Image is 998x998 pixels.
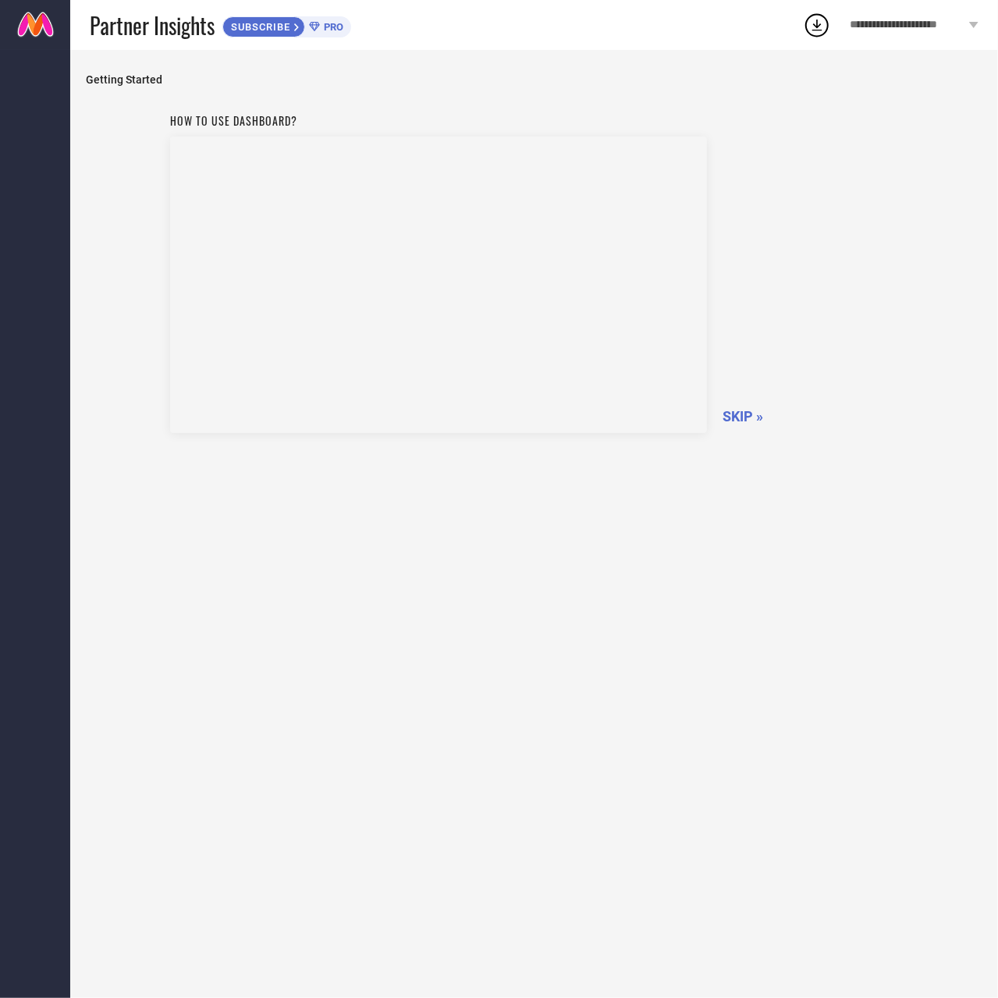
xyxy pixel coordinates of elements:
span: SUBSCRIBE [223,21,294,33]
span: SKIP » [723,408,763,424]
iframe: Workspace Section [170,137,707,433]
a: SUBSCRIBEPRO [222,12,351,37]
div: Open download list [803,11,831,39]
span: PRO [320,21,343,33]
span: Partner Insights [90,9,215,41]
span: Getting Started [86,73,982,86]
h1: How to use dashboard? [170,112,707,129]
